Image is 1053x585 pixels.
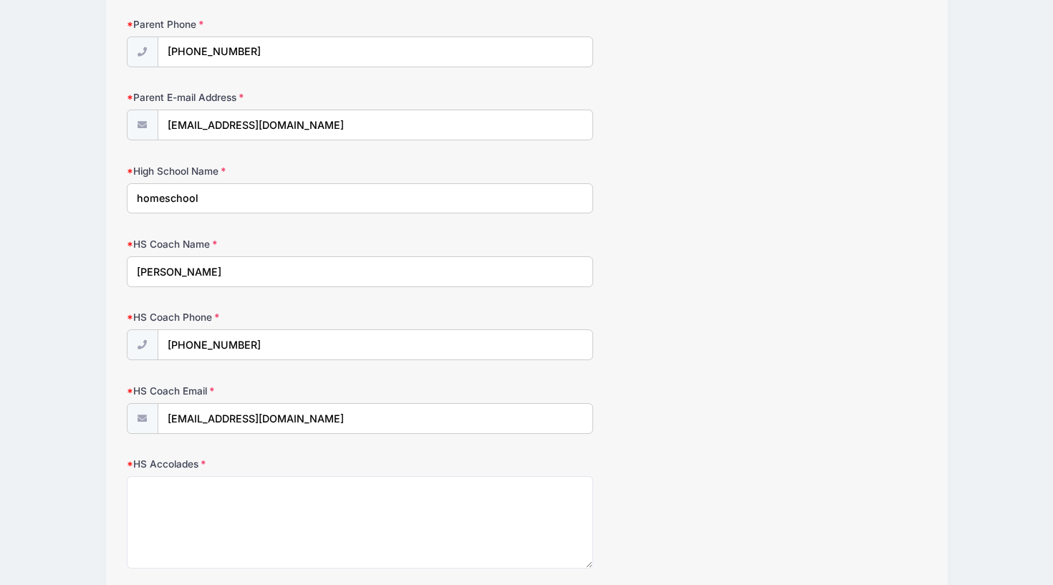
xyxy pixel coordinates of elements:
label: HS Coach Email [127,384,393,398]
input: email@email.com [158,403,593,434]
input: (xxx) xxx-xxxx [158,329,593,360]
label: HS Coach Phone [127,310,393,324]
label: Parent E-mail Address [127,90,393,105]
label: HS Accolades [127,457,393,471]
label: Parent Phone [127,17,393,32]
input: (xxx) xxx-xxxx [158,37,593,67]
label: HS Coach Name [127,237,393,251]
label: High School Name [127,164,393,178]
input: email@email.com [158,110,593,140]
